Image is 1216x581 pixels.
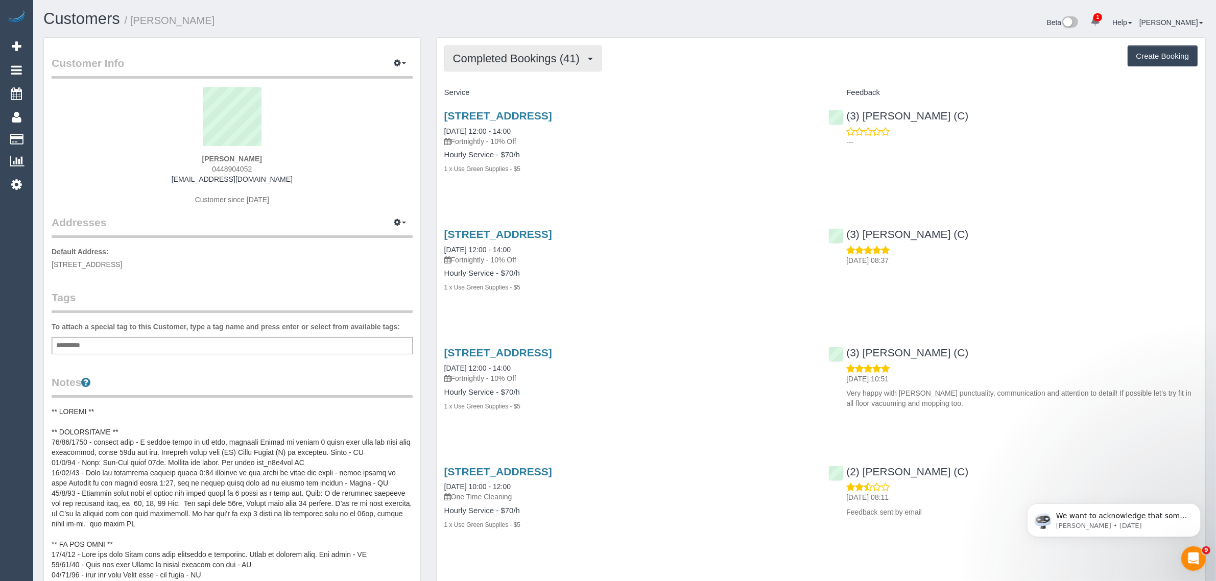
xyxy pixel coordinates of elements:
[444,269,814,278] h4: Hourly Service - $70/h
[172,175,293,183] a: [EMAIL_ADDRESS][DOMAIN_NAME]
[828,110,968,122] a: (3) [PERSON_NAME] (C)
[846,137,1198,147] p: ---
[444,45,602,71] button: Completed Bookings (41)
[846,255,1198,265] p: [DATE] 08:37
[52,56,413,79] legend: Customer Info
[1093,13,1102,21] span: 1
[846,374,1198,384] p: [DATE] 10:51
[444,364,511,372] a: [DATE] 12:00 - 14:00
[453,52,585,65] span: Completed Bookings (41)
[125,15,215,26] small: / [PERSON_NAME]
[828,88,1198,97] h4: Feedback
[846,388,1198,408] p: Very happy with [PERSON_NAME] punctuality, communication and attention to detail! If possible let...
[1139,18,1203,27] a: [PERSON_NAME]
[444,521,520,528] small: 1 x Use Green Supplies - $5
[1012,482,1216,553] iframe: Intercom notifications message
[846,492,1198,502] p: [DATE] 08:11
[6,10,27,25] img: Automaid Logo
[1047,18,1079,27] a: Beta
[195,196,269,204] span: Customer since [DATE]
[444,388,814,397] h4: Hourly Service - $70/h
[202,155,262,163] strong: [PERSON_NAME]
[1202,546,1210,554] span: 9
[444,151,814,159] h4: Hourly Service - $70/h
[444,373,814,383] p: Fortnightly - 10% Off
[828,466,968,477] a: (2) [PERSON_NAME] (C)
[44,39,176,49] p: Message from Ellie, sent 2d ago
[1181,546,1206,571] iframe: Intercom live chat
[444,347,552,358] a: [STREET_ADDRESS]
[52,247,109,257] label: Default Address:
[444,246,511,254] a: [DATE] 12:00 - 14:00
[444,482,511,491] a: [DATE] 10:00 - 12:00
[212,165,252,173] span: 0448904052
[52,260,122,269] span: [STREET_ADDRESS]
[52,322,400,332] label: To attach a special tag to this Customer, type a tag name and press enter or select from availabl...
[52,290,413,313] legend: Tags
[444,466,552,477] a: [STREET_ADDRESS]
[444,110,552,122] a: [STREET_ADDRESS]
[1128,45,1198,67] button: Create Booking
[846,507,1198,517] p: Feedback sent by email
[43,10,120,28] a: Customers
[444,88,814,97] h4: Service
[828,228,968,240] a: (3) [PERSON_NAME] (C)
[444,127,511,135] a: [DATE] 12:00 - 14:00
[1061,16,1078,30] img: New interface
[444,136,814,147] p: Fortnightly - 10% Off
[52,375,413,398] legend: Notes
[1112,18,1132,27] a: Help
[444,492,814,502] p: One Time Cleaning
[444,403,520,410] small: 1 x Use Green Supplies - $5
[444,284,520,291] small: 1 x Use Green Supplies - $5
[1085,10,1105,33] a: 1
[444,165,520,173] small: 1 x Use Green Supplies - $5
[828,347,968,358] a: (3) [PERSON_NAME] (C)
[444,255,814,265] p: Fortnightly - 10% Off
[44,30,176,170] span: We want to acknowledge that some users may be experiencing lag or slower performance in our softw...
[444,506,814,515] h4: Hourly Service - $70/h
[444,228,552,240] a: [STREET_ADDRESS]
